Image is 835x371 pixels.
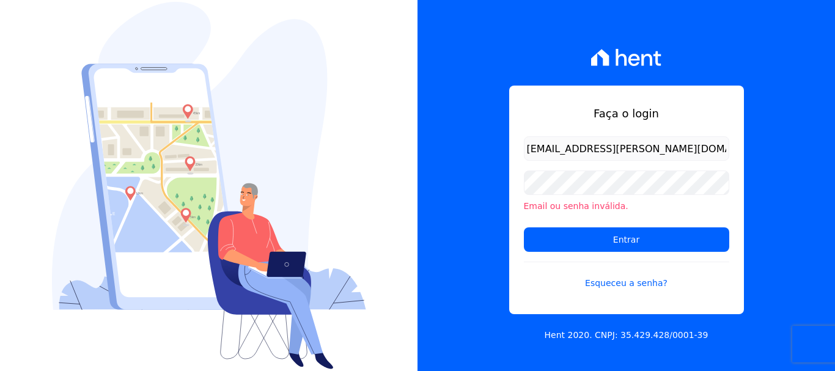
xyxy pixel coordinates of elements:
h1: Faça o login [524,105,729,122]
p: Hent 2020. CNPJ: 35.429.428/0001-39 [545,329,708,342]
input: Email [524,136,729,161]
li: Email ou senha inválida. [524,200,729,213]
a: Esqueceu a senha? [524,262,729,290]
img: Login [52,2,366,369]
input: Entrar [524,227,729,252]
